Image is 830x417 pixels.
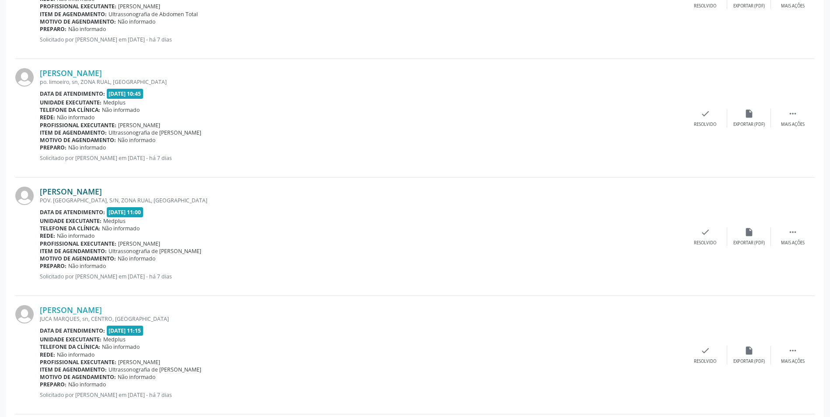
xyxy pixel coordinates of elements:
[40,217,102,225] b: Unidade executante:
[118,358,160,366] span: [PERSON_NAME]
[40,262,67,270] b: Preparo:
[40,122,116,129] b: Profissional executante:
[57,351,95,358] span: Não informado
[744,227,754,237] i: insert_drive_file
[744,109,754,118] i: insert_drive_file
[40,225,100,232] b: Telefone da clínica:
[103,217,126,225] span: Medplus
[700,346,710,355] i: check
[40,366,107,373] b: Item de agendamento:
[57,232,95,240] span: Não informado
[118,240,160,247] span: [PERSON_NAME]
[733,3,765,9] div: Exportar (PDF)
[15,305,34,323] img: img
[40,10,107,18] b: Item de agendamento:
[40,327,105,334] b: Data de atendimento:
[109,247,201,255] span: Ultrassonografia de [PERSON_NAME]
[40,255,116,262] b: Motivo de agendamento:
[40,208,105,216] b: Data de atendimento:
[40,336,102,343] b: Unidade executante:
[109,129,201,136] span: Ultrassonografia de [PERSON_NAME]
[781,240,805,246] div: Mais ações
[788,346,798,355] i: 
[700,227,710,237] i: check
[781,358,805,365] div: Mais ações
[40,99,102,106] b: Unidade executante:
[102,106,140,114] span: Não informado
[40,358,116,366] b: Profissional executante:
[781,122,805,128] div: Mais ações
[40,305,102,315] a: [PERSON_NAME]
[781,3,805,9] div: Mais ações
[733,358,765,365] div: Exportar (PDF)
[102,343,140,351] span: Não informado
[40,106,100,114] b: Telefone da clínica:
[118,373,155,381] span: Não informado
[118,3,160,10] span: [PERSON_NAME]
[40,114,55,121] b: Rede:
[107,326,144,336] span: [DATE] 11:15
[40,315,683,323] div: JUCA MARQUES, sn, CENTRO, [GEOGRAPHIC_DATA]
[109,366,201,373] span: Ultrassonografia de [PERSON_NAME]
[694,122,716,128] div: Resolvido
[733,240,765,246] div: Exportar (PDF)
[694,358,716,365] div: Resolvido
[40,36,683,43] p: Solicitado por [PERSON_NAME] em [DATE] - há 7 dias
[40,351,55,358] b: Rede:
[40,129,107,136] b: Item de agendamento:
[40,240,116,247] b: Profissional executante:
[107,207,144,217] span: [DATE] 11:00
[118,18,155,25] span: Não informado
[700,109,710,118] i: check
[57,114,95,121] span: Não informado
[103,99,126,106] span: Medplus
[40,25,67,33] b: Preparo:
[40,232,55,240] b: Rede:
[40,136,116,144] b: Motivo de agendamento:
[40,197,683,204] div: POV. [GEOGRAPHIC_DATA], S/N, ZONA RUAL, [GEOGRAPHIC_DATA]
[15,187,34,205] img: img
[40,247,107,255] b: Item de agendamento:
[40,187,102,196] a: [PERSON_NAME]
[40,68,102,78] a: [PERSON_NAME]
[118,136,155,144] span: Não informado
[788,109,798,118] i: 
[40,373,116,381] b: Motivo de agendamento:
[68,262,106,270] span: Não informado
[40,273,683,280] p: Solicitado por [PERSON_NAME] em [DATE] - há 7 dias
[40,154,683,162] p: Solicitado por [PERSON_NAME] em [DATE] - há 7 dias
[40,3,116,10] b: Profissional executante:
[40,18,116,25] b: Motivo de agendamento:
[102,225,140,232] span: Não informado
[40,78,683,86] div: po. limoeiro, sn, ZONA RUAL, [GEOGRAPHIC_DATA]
[68,25,106,33] span: Não informado
[788,227,798,237] i: 
[40,144,67,151] b: Preparo:
[107,89,144,99] span: [DATE] 10:45
[733,122,765,128] div: Exportar (PDF)
[118,255,155,262] span: Não informado
[103,336,126,343] span: Medplus
[68,144,106,151] span: Não informado
[40,381,67,388] b: Preparo:
[40,343,100,351] b: Telefone da clínica:
[40,90,105,97] b: Data de atendimento:
[118,122,160,129] span: [PERSON_NAME]
[40,391,683,399] p: Solicitado por [PERSON_NAME] em [DATE] - há 7 dias
[15,68,34,87] img: img
[744,346,754,355] i: insert_drive_file
[109,10,198,18] span: Ultrassonografia de Abdomen Total
[68,381,106,388] span: Não informado
[694,240,716,246] div: Resolvido
[694,3,716,9] div: Resolvido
